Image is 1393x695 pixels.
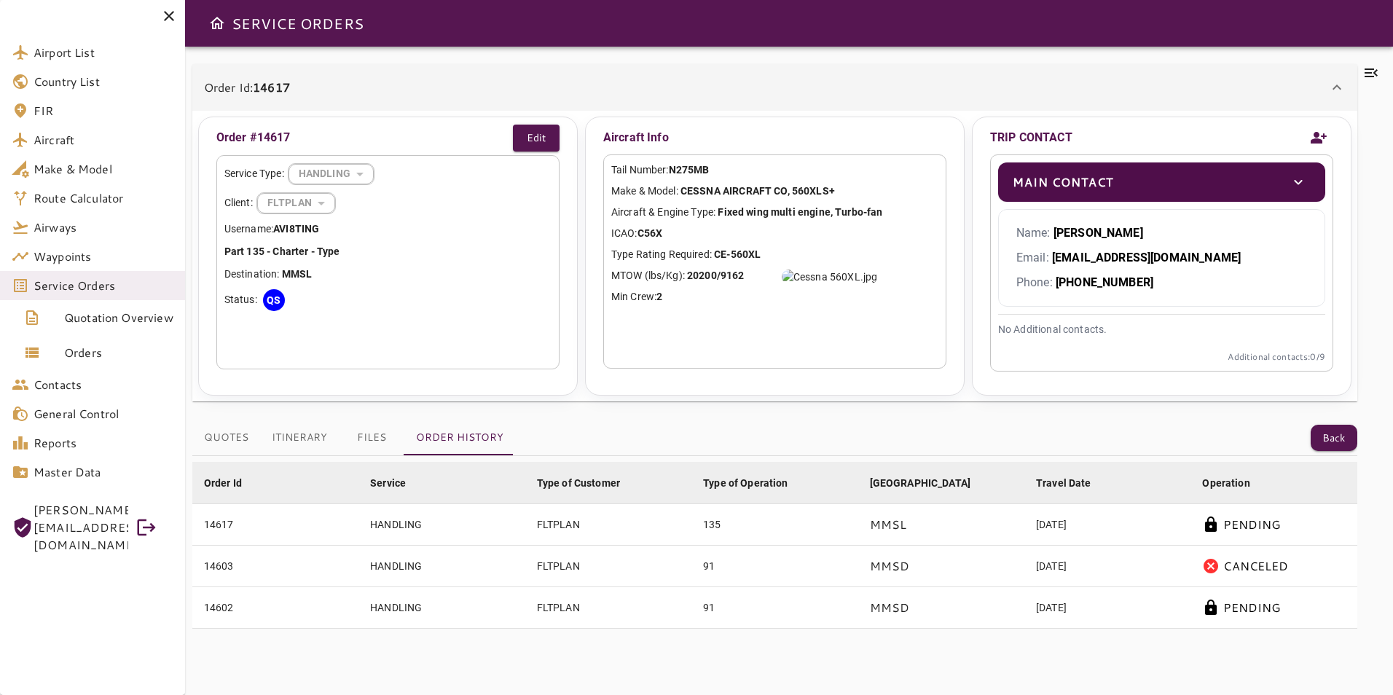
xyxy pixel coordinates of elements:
[870,516,907,533] p: MMSL
[703,474,788,492] div: Type of Operation
[1036,474,1110,492] span: Travel Date
[782,270,877,284] img: Cessna 560XL.jpg
[34,131,173,149] span: Aircraft
[1016,249,1307,267] p: Email:
[691,504,858,546] td: 135
[299,268,306,280] b: S
[1024,546,1190,587] td: [DATE]
[34,501,128,554] span: [PERSON_NAME][EMAIL_ADDRESS][DOMAIN_NAME]
[224,221,552,237] p: Username:
[525,587,691,629] td: FLTPLAN
[718,206,882,218] b: Fixed wing multi engine, Turbo-fan
[1036,474,1091,492] div: Travel Date
[1223,516,1280,533] p: PENDING
[34,73,173,90] span: Country List
[611,162,938,178] p: Tail Number:
[64,344,173,361] span: Orders
[611,226,938,241] p: ICAO:
[34,102,173,119] span: FIR
[224,192,552,214] div: Client:
[998,162,1325,202] div: Main Contacttoggle
[204,559,347,573] div: 14603
[34,248,173,265] span: Waypoints
[870,557,910,575] p: MMSD
[282,268,291,280] b: M
[34,277,173,294] span: Service Orders
[192,420,260,455] button: Quotes
[637,227,663,239] b: C56X
[204,474,261,492] span: Order Id
[611,247,938,262] p: Type Rating Required:
[1053,226,1143,240] b: [PERSON_NAME]
[370,474,406,492] div: Service
[603,125,946,151] p: Aircraft Info
[34,44,173,61] span: Airport List
[680,185,835,197] b: CESSNA AIRCRAFT CO, 560XLS+
[656,291,662,302] b: 2
[525,546,691,587] td: FLTPLAN
[204,600,347,615] div: 14602
[34,219,173,236] span: Airways
[537,474,620,492] div: Type of Customer
[34,463,173,481] span: Master Data
[1056,275,1153,289] b: [PHONE_NUMBER]
[224,292,257,307] p: Status:
[260,420,339,455] button: Itinerary
[714,248,761,260] b: CE-560XL
[691,587,858,629] td: 91
[1024,587,1190,629] td: [DATE]
[870,474,990,492] span: [GEOGRAPHIC_DATA]
[204,474,242,492] div: Order Id
[232,12,364,35] h6: SERVICE ORDERS
[1311,425,1357,452] button: Back
[339,420,404,455] button: Files
[1016,224,1307,242] p: Name:
[998,350,1325,364] p: Additional contacts: 0 /9
[1223,599,1280,616] p: PENDING
[291,268,299,280] b: M
[34,160,173,178] span: Make & Model
[224,244,552,259] p: Part 135 - Charter - Type
[358,504,525,546] td: HANDLING
[203,9,232,38] button: Open drawer
[1202,474,1249,492] div: Operation
[1024,504,1190,546] td: [DATE]
[691,546,858,587] td: 91
[224,163,552,185] div: Service Type:
[34,376,173,393] span: Contacts
[611,184,938,199] p: Make & Model:
[192,111,1357,401] div: Order Id:14617
[537,474,639,492] span: Type of Customer
[990,129,1072,146] p: TRIP CONTACT
[1016,274,1307,291] p: Phone:
[289,154,374,193] div: HANDLING
[1202,474,1268,492] span: Operation
[611,205,938,220] p: Aircraft & Engine Type:
[1286,170,1311,195] button: toggle
[216,129,291,146] p: Order #14617
[370,474,425,492] span: Service
[1052,251,1241,264] b: [EMAIL_ADDRESS][DOMAIN_NAME]
[611,289,938,305] p: Min Crew:
[687,270,745,281] b: 20200/9162
[192,420,515,455] div: basic tabs example
[1013,173,1113,191] p: Main Contact
[669,164,710,176] b: N275MB
[224,267,552,282] p: Destination:
[34,405,173,423] span: General Control
[358,587,525,629] td: HANDLING
[870,599,910,616] p: MMSD
[257,184,335,222] div: HANDLING
[998,322,1325,337] p: No Additional contacts.
[404,420,515,455] button: Order History
[870,474,971,492] div: [GEOGRAPHIC_DATA]
[306,268,312,280] b: L
[34,189,173,207] span: Route Calculator
[513,125,560,152] button: Edit
[1304,121,1333,154] button: Add new contact
[204,79,290,96] p: Order Id:
[64,309,173,326] span: Quotation Overview
[358,546,525,587] td: HANDLING
[611,268,938,283] p: MTOW (lbs/Kg):
[1223,557,1288,575] p: CANCELED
